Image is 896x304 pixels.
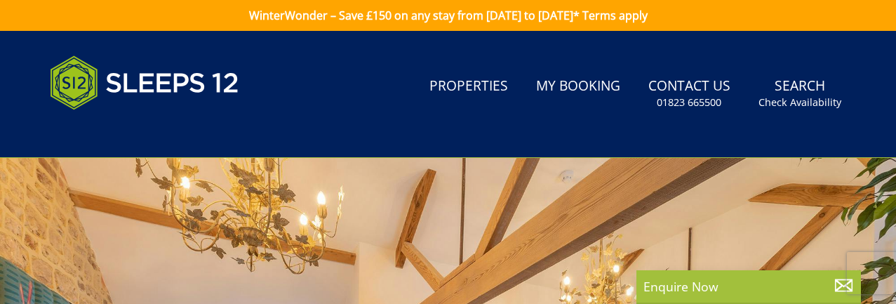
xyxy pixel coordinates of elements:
a: My Booking [530,71,626,103]
a: SearchCheck Availability [753,71,847,117]
p: Enquire Now [643,277,854,296]
a: Properties [424,71,514,103]
iframe: Customer reviews powered by Trustpilot [43,126,190,138]
img: Sleeps 12 [50,48,239,118]
small: 01823 665500 [657,95,721,110]
a: Contact Us01823 665500 [643,71,736,117]
small: Check Availability [758,95,841,110]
